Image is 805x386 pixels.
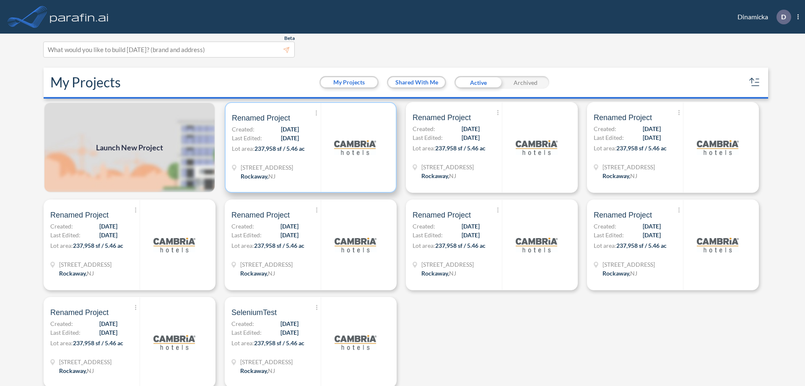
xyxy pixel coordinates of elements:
span: 321 Mt Hope Ave [59,260,112,269]
span: NJ [268,270,275,277]
span: NJ [449,172,456,179]
span: Last Edited: [594,231,624,239]
span: Rockaway , [602,270,630,277]
span: [DATE] [99,328,117,337]
a: Launch New Project [44,102,216,193]
div: Rockaway, NJ [59,269,94,278]
span: 321 Mt Hope Ave [602,163,655,171]
span: Lot area: [231,339,254,347]
span: Rockaway , [421,270,449,277]
div: Rockaway, NJ [602,269,637,278]
div: Rockaway, NJ [602,171,637,180]
img: logo [516,224,558,266]
img: logo [153,321,195,363]
span: Created: [50,319,73,328]
button: Shared With Me [388,77,445,87]
span: Created: [594,124,616,133]
span: Lot area: [50,339,73,347]
span: [DATE] [462,133,480,142]
div: Rockaway, NJ [240,366,275,375]
span: Rockaway , [240,270,268,277]
span: 237,958 sf / 5.46 ac [254,145,305,152]
div: Rockaway, NJ [241,172,275,181]
span: Lot area: [594,144,616,152]
span: [DATE] [280,222,299,231]
span: 237,958 sf / 5.46 ac [435,242,486,249]
span: NJ [268,173,275,180]
span: Created: [413,222,435,231]
span: NJ [268,367,275,374]
span: Created: [50,222,73,231]
span: 321 Mt Hope Ave [421,260,474,269]
div: Active [454,76,502,89]
button: My Projects [321,77,377,87]
span: Renamed Project [50,307,109,318]
span: Renamed Project [50,210,109,220]
div: Rockaway, NJ [421,269,456,278]
span: [DATE] [280,328,299,337]
span: 321 Mt Hope Ave [602,260,655,269]
div: Rockaway, NJ [240,269,275,278]
span: Created: [231,222,254,231]
img: logo [153,224,195,266]
span: 321 Mt Hope Ave [240,357,293,366]
span: NJ [87,367,94,374]
span: Last Edited: [413,231,443,239]
span: Rockaway , [241,173,268,180]
span: NJ [630,270,637,277]
span: 321 Mt Hope Ave [421,163,474,171]
span: Renamed Project [413,113,471,123]
span: Last Edited: [50,328,80,337]
span: Created: [231,319,254,328]
img: logo [335,321,377,363]
span: Renamed Project [594,113,652,123]
span: [DATE] [643,222,661,231]
img: logo [516,126,558,168]
img: add [44,102,216,193]
span: 321 Mt Hope Ave [241,163,293,172]
img: logo [334,126,376,168]
span: [DATE] [643,133,661,142]
span: Lot area: [413,144,435,152]
span: 237,958 sf / 5.46 ac [73,242,123,249]
span: 321 Mt Hope Ave [59,357,112,366]
img: logo [48,8,110,25]
span: Last Edited: [50,231,80,239]
span: Rockaway , [59,367,87,374]
span: NJ [87,270,94,277]
span: 237,958 sf / 5.46 ac [254,242,304,249]
span: 237,958 sf / 5.46 ac [435,144,486,152]
span: Renamed Project [232,113,290,123]
span: [DATE] [99,222,117,231]
span: Rockaway , [59,270,87,277]
span: [DATE] [462,124,480,133]
span: [DATE] [280,231,299,239]
h2: My Projects [50,74,121,90]
span: Lot area: [231,242,254,249]
span: Last Edited: [232,134,262,142]
img: logo [697,126,739,168]
span: 237,958 sf / 5.46 ac [616,144,667,152]
span: SeleniumTest [231,307,277,318]
span: 321 Mt Hope Ave [240,260,293,269]
p: D [781,13,786,21]
span: Renamed Project [594,210,652,220]
span: Lot area: [232,145,254,152]
span: Last Edited: [594,133,624,142]
span: Launch New Project [96,142,163,153]
span: 237,958 sf / 5.46 ac [73,339,123,347]
span: [DATE] [462,222,480,231]
span: Beta [284,35,295,42]
div: Rockaway, NJ [59,366,94,375]
img: logo [335,224,377,266]
span: Last Edited: [413,133,443,142]
span: Rockaway , [421,172,449,179]
span: 237,958 sf / 5.46 ac [616,242,667,249]
span: [DATE] [643,124,661,133]
img: logo [697,224,739,266]
span: Last Edited: [231,231,262,239]
span: Rockaway , [602,172,630,179]
span: Rockaway , [240,367,268,374]
span: [DATE] [462,231,480,239]
span: Created: [232,125,254,134]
